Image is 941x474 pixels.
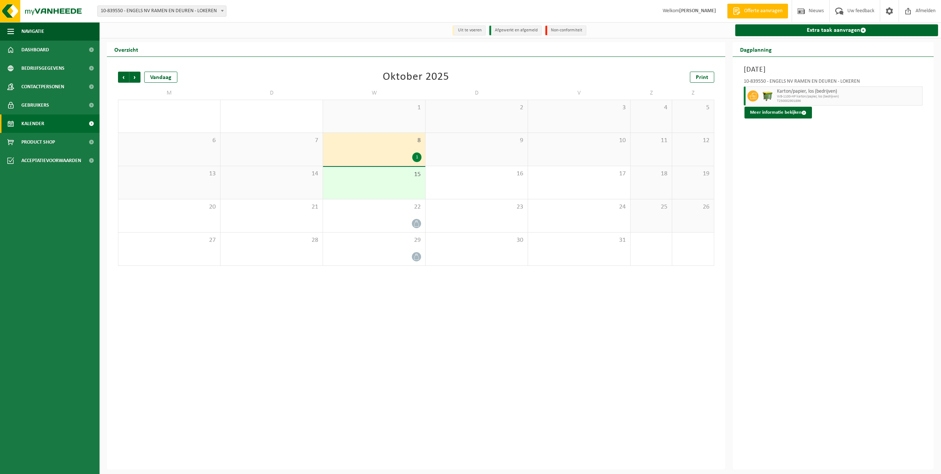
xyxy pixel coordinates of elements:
[777,95,921,99] span: WB-1100-HP karton/papier, los (bedrijven)
[545,25,586,35] li: Non-conformiteit
[690,72,714,83] a: Print
[21,22,44,41] span: Navigatie
[742,7,784,15] span: Offerte aanvragen
[733,42,779,56] h2: Dagplanning
[327,236,421,244] span: 29
[744,64,923,75] h3: [DATE]
[122,137,216,145] span: 6
[224,170,319,178] span: 14
[144,72,177,83] div: Vandaag
[21,151,81,170] span: Acceptatievoorwaarden
[727,4,788,18] a: Offerte aanvragen
[676,137,710,145] span: 12
[634,104,668,112] span: 4
[327,104,421,112] span: 1
[21,41,49,59] span: Dashboard
[429,104,524,112] span: 2
[21,78,64,96] span: Contactpersonen
[634,137,668,145] span: 11
[412,152,421,162] div: 1
[21,114,44,133] span: Kalender
[735,24,938,36] a: Extra taak aanvragen
[676,203,710,211] span: 26
[122,236,216,244] span: 27
[429,170,524,178] span: 16
[532,203,626,211] span: 24
[532,137,626,145] span: 10
[129,72,140,83] span: Volgende
[777,99,921,103] span: T250002901896
[676,170,710,178] span: 19
[118,86,221,100] td: M
[532,170,626,178] span: 17
[452,25,486,35] li: Uit te voeren
[107,42,146,56] h2: Overzicht
[221,86,323,100] td: D
[429,137,524,145] span: 9
[744,79,923,86] div: 10-839550 - ENGELS NV RAMEN EN DEUREN - LOKEREN
[98,6,226,16] span: 10-839550 - ENGELS NV RAMEN EN DEUREN - LOKEREN
[224,236,319,244] span: 28
[634,170,668,178] span: 18
[21,96,49,114] span: Gebruikers
[21,133,55,151] span: Product Shop
[532,104,626,112] span: 3
[744,107,812,118] button: Meer informatie bekijken
[327,171,421,179] span: 15
[426,86,528,100] td: D
[634,203,668,211] span: 25
[672,86,714,100] td: Z
[327,203,421,211] span: 22
[679,8,716,14] strong: [PERSON_NAME]
[21,59,65,78] span: Bedrijfsgegevens
[631,86,672,100] td: Z
[122,170,216,178] span: 13
[676,104,710,112] span: 5
[696,75,708,80] span: Print
[429,236,524,244] span: 30
[532,236,626,244] span: 31
[327,137,421,145] span: 8
[122,203,216,211] span: 20
[97,6,226,17] span: 10-839550 - ENGELS NV RAMEN EN DEUREN - LOKEREN
[323,86,426,100] td: W
[224,203,319,211] span: 21
[489,25,542,35] li: Afgewerkt en afgemeld
[224,137,319,145] span: 7
[762,90,773,102] img: WB-1100-HPE-GN-50
[528,86,631,100] td: V
[383,72,449,83] div: Oktober 2025
[429,203,524,211] span: 23
[777,89,921,95] span: Karton/papier, los (bedrijven)
[118,72,129,83] span: Vorige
